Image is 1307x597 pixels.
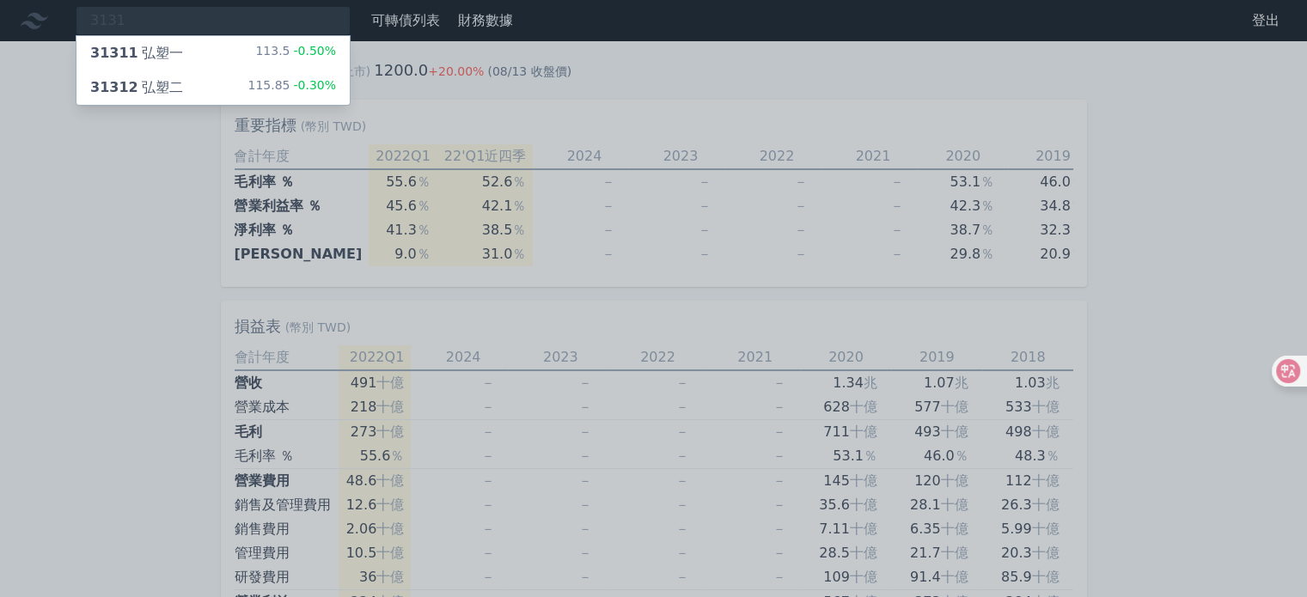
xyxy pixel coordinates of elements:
span: -0.30% [290,78,336,92]
span: -0.50% [290,44,336,58]
div: 弘塑二 [90,77,183,98]
a: 31312弘塑二 115.85-0.30% [76,70,350,105]
span: 31312 [90,79,138,95]
a: 31311弘塑一 113.5-0.50% [76,36,350,70]
div: 115.85 [247,77,336,98]
div: 弘塑一 [90,43,183,64]
span: 31311 [90,45,138,61]
div: 113.5 [255,43,336,64]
